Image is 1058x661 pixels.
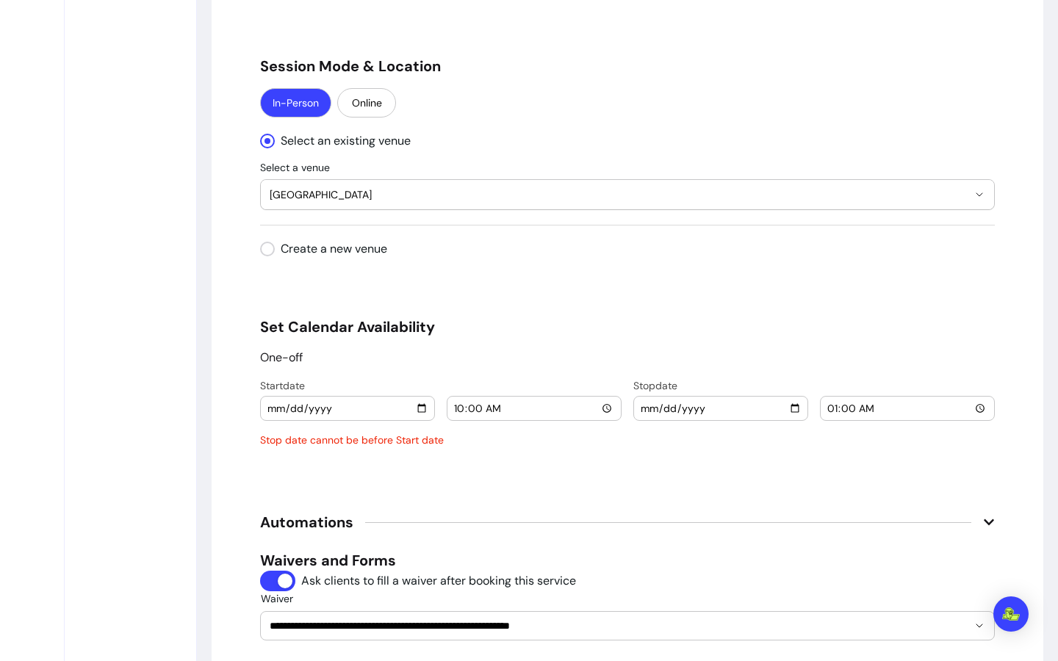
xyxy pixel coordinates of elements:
[270,618,944,633] input: Waiver
[260,378,622,393] p: Start date
[968,614,991,637] button: Show suggestions
[260,433,995,447] span: Stop date cannot be before Start date
[993,596,1029,632] div: Open Intercom Messenger
[260,160,336,175] label: Select a venue
[260,88,331,118] button: In-Person
[260,349,303,366] p: One-off
[337,88,396,118] button: Online
[260,317,995,337] h5: Set Calendar Availability
[260,512,353,532] span: Automations
[260,550,995,571] h5: Waivers and Forms
[270,187,968,202] span: [GEOGRAPHIC_DATA]
[260,126,423,156] input: Select an existing venue
[261,180,994,209] button: [GEOGRAPHIC_DATA]
[260,234,400,264] input: Create a new venue
[260,56,995,76] h5: Session Mode & Location
[260,571,578,591] input: Ask clients to fill a waiver after booking this service
[633,378,995,393] p: Stop date
[261,591,299,606] label: Waiver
